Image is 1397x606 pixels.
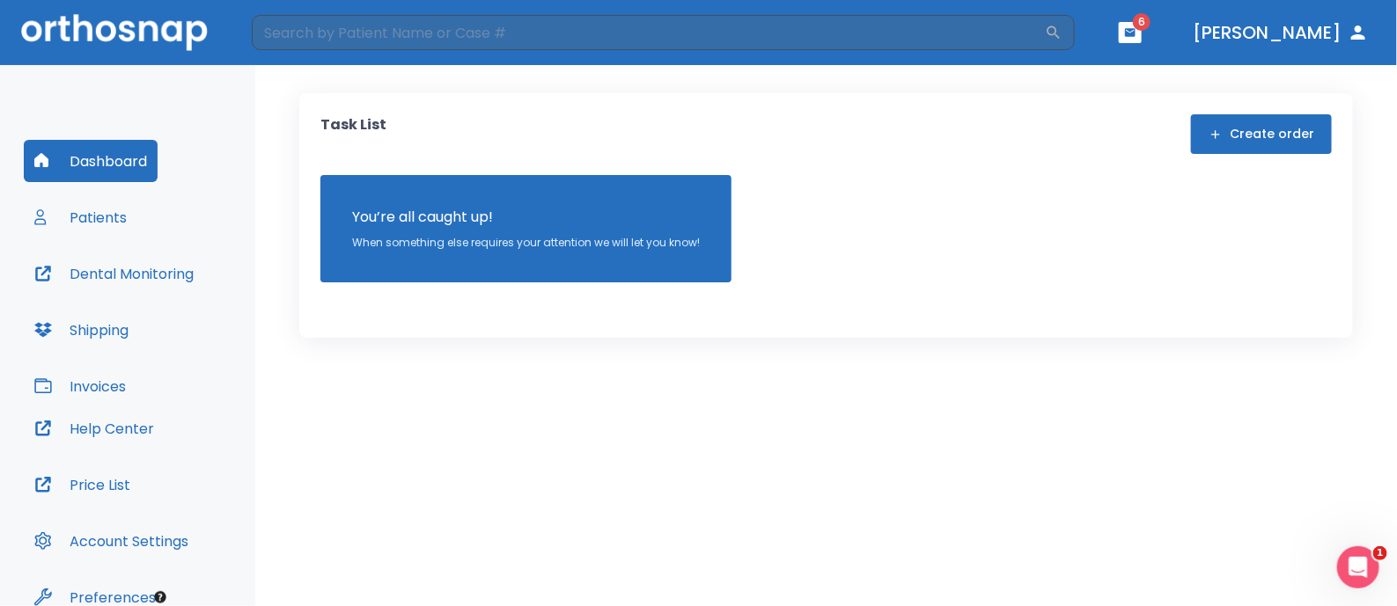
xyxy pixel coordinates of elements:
[320,114,386,154] p: Task List
[1337,546,1379,588] iframe: Intercom live chat
[352,207,700,228] p: You’re all caught up!
[24,365,136,407] button: Invoices
[1373,546,1387,560] span: 1
[24,196,137,238] button: Patients
[24,407,165,449] button: Help Center
[24,252,204,295] button: Dental Monitoring
[252,15,1045,50] input: Search by Patient Name or Case #
[24,140,158,182] button: Dashboard
[24,309,139,351] button: Shipping
[24,520,199,562] button: Account Settings
[352,235,700,251] p: When something else requires your attention we will let you know!
[24,464,141,506] button: Price List
[1186,17,1376,48] button: [PERSON_NAME]
[1133,13,1151,31] span: 6
[1191,114,1332,154] button: Create order
[152,589,168,605] div: Tooltip anchor
[21,14,208,50] img: Orthosnap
